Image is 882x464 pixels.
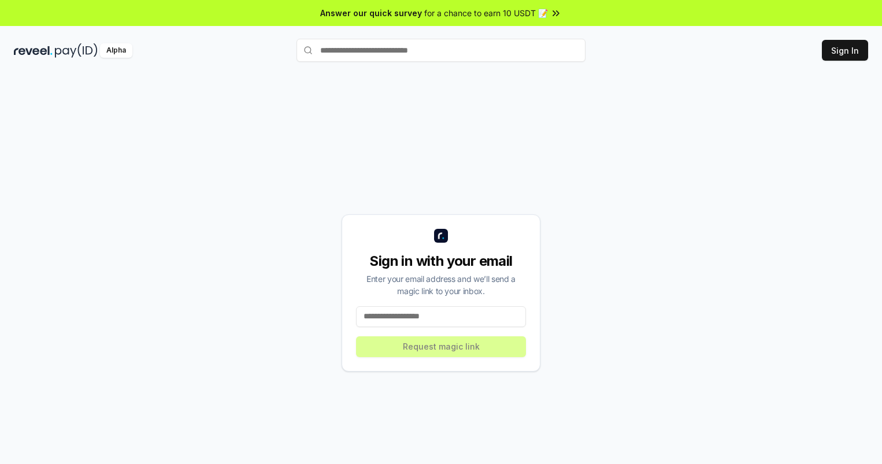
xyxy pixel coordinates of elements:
img: reveel_dark [14,43,53,58]
div: Enter your email address and we’ll send a magic link to your inbox. [356,273,526,297]
img: logo_small [434,229,448,243]
img: pay_id [55,43,98,58]
span: Answer our quick survey [320,7,422,19]
div: Sign in with your email [356,252,526,270]
div: Alpha [100,43,132,58]
button: Sign In [822,40,868,61]
span: for a chance to earn 10 USDT 📝 [424,7,548,19]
